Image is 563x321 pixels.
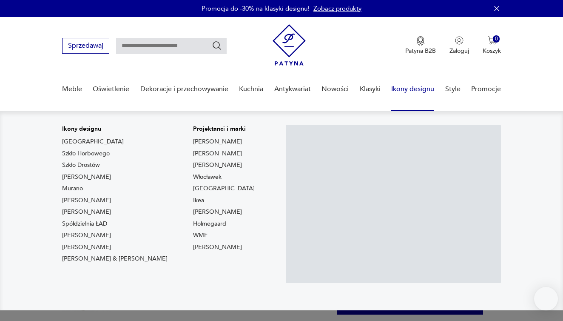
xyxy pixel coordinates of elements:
[140,73,228,106] a: Dekoracje i przechowywanie
[416,36,425,46] img: Ikona medalu
[62,184,83,193] a: Murano
[212,40,222,51] button: Szukaj
[360,73,381,106] a: Klasyki
[405,36,436,55] button: Patyna B2B
[62,173,111,181] a: [PERSON_NAME]
[62,73,82,106] a: Meble
[62,243,111,252] a: [PERSON_NAME]
[493,35,500,43] div: 0
[62,196,111,205] a: [PERSON_NAME]
[193,173,222,181] a: Włocławek
[405,36,436,55] a: Ikona medaluPatyna B2B
[445,73,461,106] a: Style
[239,73,263,106] a: Kuchnia
[483,36,501,55] button: 0Koszyk
[455,36,463,45] img: Ikonka użytkownika
[391,73,434,106] a: Ikony designu
[193,149,242,158] a: [PERSON_NAME]
[449,36,469,55] button: Zaloguj
[93,73,129,106] a: Oświetlenie
[193,231,208,240] a: WMF
[62,38,109,54] button: Sprzedawaj
[62,43,109,49] a: Sprzedawaj
[193,208,242,216] a: [PERSON_NAME]
[321,73,349,106] a: Nowości
[449,47,469,55] p: Zaloguj
[471,73,501,106] a: Promocje
[202,4,309,13] p: Promocja do -30% na klasyki designu!
[274,73,311,106] a: Antykwariat
[193,220,226,228] a: Holmegaard
[62,231,111,240] a: [PERSON_NAME]
[193,243,242,252] a: [PERSON_NAME]
[193,161,242,169] a: [PERSON_NAME]
[193,196,204,205] a: Ikea
[488,36,496,45] img: Ikona koszyka
[62,138,124,146] a: [GEOGRAPHIC_DATA]
[534,287,558,311] iframe: Smartsupp widget button
[193,184,255,193] a: [GEOGRAPHIC_DATA]
[405,47,436,55] p: Patyna B2B
[62,149,110,158] a: Szkło Horbowego
[62,125,168,133] p: Ikony designu
[62,161,100,169] a: Szkło Drostów
[193,138,242,146] a: [PERSON_NAME]
[62,255,168,263] a: [PERSON_NAME] & [PERSON_NAME]
[62,220,107,228] a: Spółdzielnia ŁAD
[483,47,501,55] p: Koszyk
[273,24,306,66] img: Patyna - sklep z meblami i dekoracjami vintage
[62,208,111,216] a: [PERSON_NAME]
[313,4,361,13] a: Zobacz produkty
[193,125,255,133] p: Projektanci i marki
